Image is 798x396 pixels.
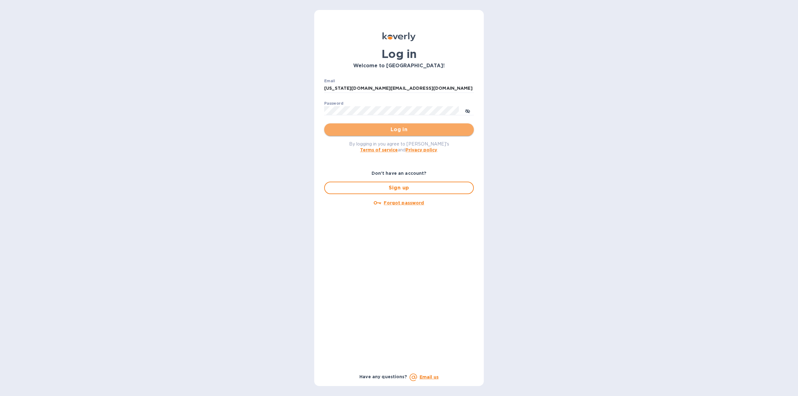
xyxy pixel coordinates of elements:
button: Log in [324,123,474,136]
a: Terms of service [360,147,398,152]
button: Sign up [324,182,474,194]
button: toggle password visibility [461,104,474,117]
u: Forgot password [384,200,424,205]
span: By logging in you agree to [PERSON_NAME]'s and . [349,141,449,152]
a: Email us [420,375,439,379]
label: Password [324,102,343,105]
span: Sign up [330,184,468,192]
span: Log in [329,126,469,133]
input: Enter email address [324,84,474,93]
h1: Log in [324,47,474,60]
a: Privacy policy [406,147,437,152]
h3: Welcome to [GEOGRAPHIC_DATA]! [324,63,474,69]
label: Email [324,79,335,83]
b: Don't have an account? [372,171,427,176]
img: Koverly [382,32,416,41]
b: Have any questions? [359,374,407,379]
